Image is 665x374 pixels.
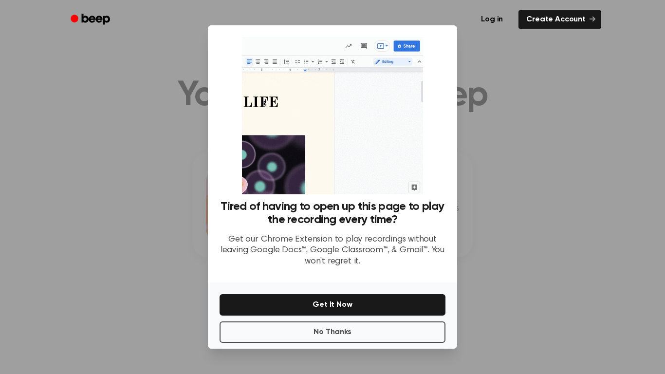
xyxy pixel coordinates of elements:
[220,294,445,316] button: Get It Now
[471,8,513,31] a: Log in
[64,10,119,29] a: Beep
[518,10,601,29] a: Create Account
[220,234,445,267] p: Get our Chrome Extension to play recordings without leaving Google Docs™, Google Classroom™, & Gm...
[220,321,445,343] button: No Thanks
[220,200,445,226] h3: Tired of having to open up this page to play the recording every time?
[242,37,423,194] img: Beep extension in action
